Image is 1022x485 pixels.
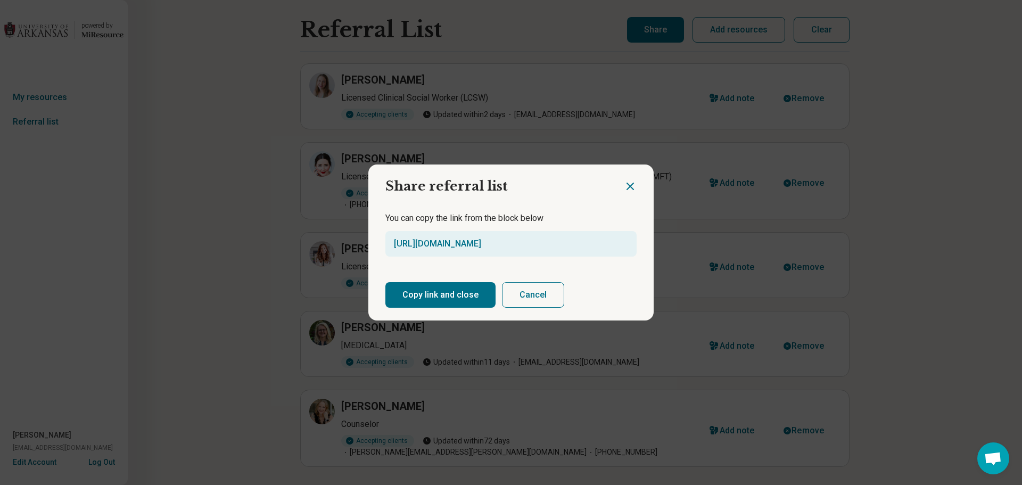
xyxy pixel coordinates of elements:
[385,282,496,308] button: Copy link and close
[368,165,624,200] h2: Share referral list
[385,212,637,225] p: You can copy the link from the block below
[624,180,637,193] button: Close dialog
[394,239,481,249] a: [URL][DOMAIN_NAME]
[502,282,564,308] button: Cancel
